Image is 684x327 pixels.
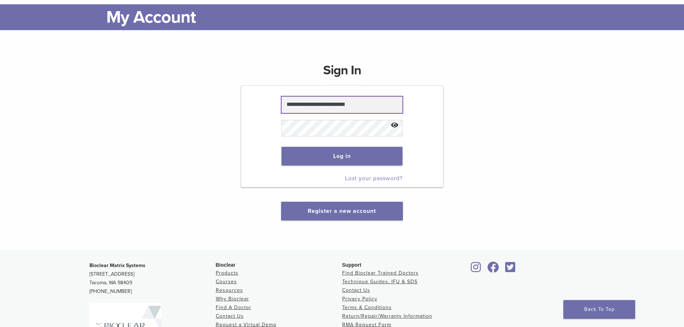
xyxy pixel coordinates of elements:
[503,266,518,273] a: Bioclear
[342,296,377,302] a: Privacy Policy
[281,202,403,220] button: Register a new account
[89,262,145,268] strong: Bioclear Matrix Systems
[216,262,236,268] span: Bioclear
[216,287,243,293] a: Resources
[216,270,238,276] a: Products
[281,147,403,165] button: Log in
[342,287,370,293] a: Contact Us
[106,4,595,30] h1: My Account
[342,262,362,268] span: Support
[308,207,376,215] a: Register a new account
[216,313,244,319] a: Contact Us
[342,304,392,310] a: Terms & Conditions
[216,296,249,302] a: Why Bioclear
[485,266,502,273] a: Bioclear
[563,300,635,319] a: Back To Top
[342,313,432,319] a: Return/Repair/Warranty Information
[387,116,403,135] button: Show password
[216,304,251,310] a: Find A Doctor
[342,270,419,276] a: Find Bioclear Trained Doctors
[216,279,237,285] a: Courses
[345,175,403,182] a: Lost your password?
[89,261,216,296] p: [STREET_ADDRESS] Tacoma, WA 98409 [PHONE_NUMBER]
[469,266,484,273] a: Bioclear
[323,62,361,85] h1: Sign In
[342,279,418,285] a: Technique Guides, IFU & SDS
